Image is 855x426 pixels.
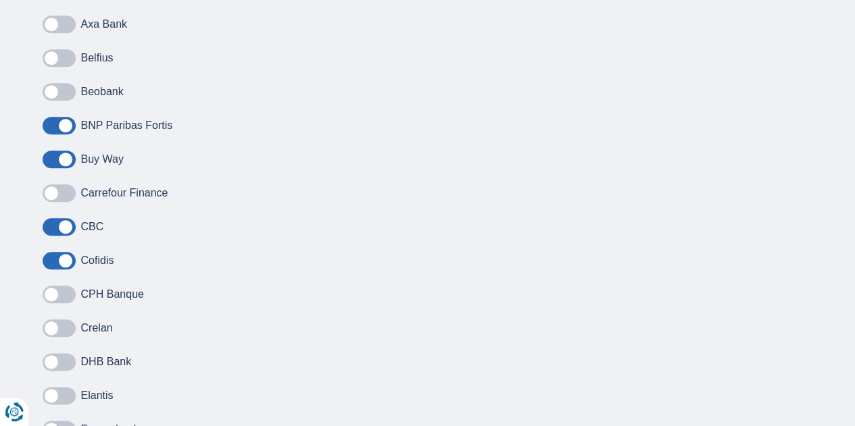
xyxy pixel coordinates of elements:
[81,322,113,334] label: Crelan
[81,52,114,64] label: Belfius
[81,187,168,199] label: Carrefour Finance
[81,288,144,300] label: CPH Banque
[81,153,124,165] label: Buy Way
[81,18,127,30] label: Axa Bank
[81,255,114,267] label: Cofidis
[81,356,132,368] label: DHB Bank
[81,390,114,402] label: Elantis
[81,86,124,98] label: Beobank
[81,221,104,233] label: CBC
[81,119,173,132] label: BNP Paribas Fortis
